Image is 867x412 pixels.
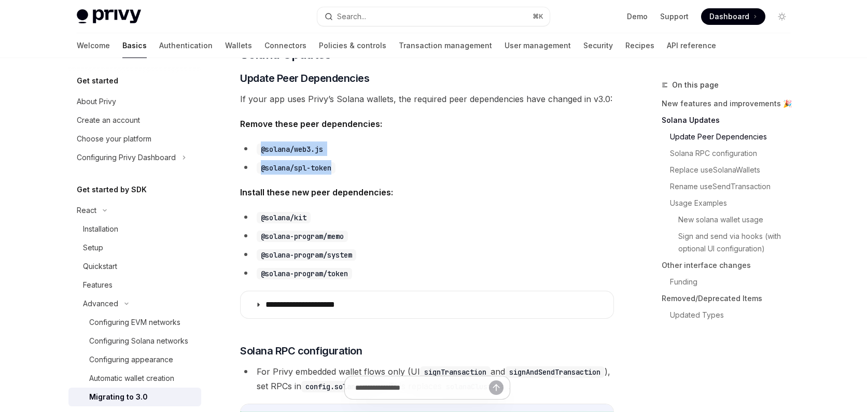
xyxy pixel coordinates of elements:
a: Configuring appearance [68,350,201,369]
a: Welcome [77,33,110,58]
button: Send message [489,380,504,395]
div: About Privy [77,95,116,108]
a: Security [583,33,613,58]
span: ⌘ K [533,12,543,21]
a: Replace useSolanaWallets [670,162,799,178]
h5: Get started by SDK [77,183,147,196]
a: Configuring Solana networks [68,332,201,350]
a: Other interface changes [662,257,799,274]
span: Update Peer Dependencies [240,71,369,86]
button: Search...⌘K [317,7,550,26]
a: Choose your platform [68,130,201,148]
div: Create an account [77,114,140,126]
div: Search... [337,10,366,23]
div: Configuring Privy Dashboard [77,151,176,164]
a: New features and improvements 🎉 [662,95,799,112]
a: Transaction management [399,33,492,58]
img: light logo [77,9,141,24]
code: signTransaction [420,366,491,378]
a: New solana wallet usage [678,211,799,228]
a: Basics [122,33,147,58]
code: @solana/web3.js [257,144,327,155]
a: Installation [68,220,201,238]
code: signAndSendTransaction [505,366,605,378]
div: React [77,204,96,217]
li: For Privy embedded wallet flows only (UI and ), set RPCs in . This replaces . [240,364,614,393]
a: Wallets [225,33,252,58]
span: Solana RPC configuration [240,344,362,358]
code: @solana-program/system [257,249,356,261]
div: Setup [83,241,103,254]
div: Installation [83,223,118,235]
div: Migrating to 3.0 [89,391,148,403]
div: Advanced [83,297,118,310]
strong: Remove these peer dependencies: [240,119,382,129]
a: Removed/Deprecated Items [662,290,799,307]
code: @solana-program/memo [257,231,348,242]
div: Configuring appearance [89,353,173,366]
a: Demo [627,11,648,22]
strong: Install these new peer dependencies: [240,187,393,197]
a: User management [505,33,571,58]
div: Choose your platform [77,133,151,145]
a: Features [68,276,201,294]
div: Quickstart [83,260,117,273]
a: Authentication [159,33,213,58]
a: Connectors [264,33,306,58]
button: Toggle dark mode [774,8,790,25]
a: Updated Types [670,307,799,323]
a: Configuring EVM networks [68,313,201,332]
code: @solana/spl-token [257,162,335,174]
a: Rename useSendTransaction [670,178,799,195]
a: Sign and send via hooks (with optional UI configuration) [678,228,799,257]
a: Create an account [68,111,201,130]
a: Setup [68,238,201,257]
a: Quickstart [68,257,201,276]
a: API reference [667,33,716,58]
a: Funding [670,274,799,290]
a: Migrating to 3.0 [68,388,201,406]
span: Dashboard [709,11,749,22]
span: If your app uses Privy’s Solana wallets, the required peer dependencies have changed in v3.0: [240,92,614,106]
a: About Privy [68,92,201,111]
span: On this page [672,79,719,91]
div: Configuring Solana networks [89,335,188,347]
code: @solana-program/token [257,268,352,279]
a: Automatic wallet creation [68,369,201,388]
code: @solana/kit [257,212,311,223]
a: Recipes [625,33,654,58]
div: Features [83,279,113,291]
a: Support [660,11,689,22]
a: Solana Updates [662,112,799,129]
a: Usage Examples [670,195,799,211]
a: Update Peer Dependencies [670,129,799,145]
a: Policies & controls [319,33,386,58]
h5: Get started [77,75,118,87]
a: Dashboard [701,8,765,25]
div: Configuring EVM networks [89,316,180,329]
a: Solana RPC configuration [670,145,799,162]
div: Automatic wallet creation [89,372,174,385]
